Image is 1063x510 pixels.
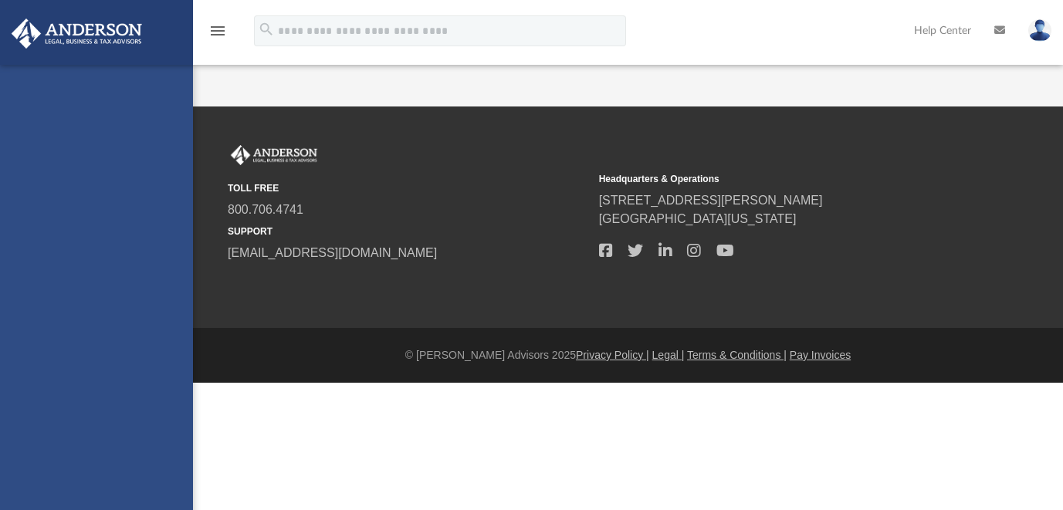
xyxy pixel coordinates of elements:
img: User Pic [1028,19,1051,42]
a: menu [208,29,227,40]
a: 800.706.4741 [228,203,303,216]
i: search [258,21,275,38]
small: SUPPORT [228,225,588,238]
a: Privacy Policy | [576,349,649,361]
a: [EMAIL_ADDRESS][DOMAIN_NAME] [228,246,437,259]
small: Headquarters & Operations [599,172,960,186]
img: Anderson Advisors Platinum Portal [7,19,147,49]
a: Terms & Conditions | [687,349,787,361]
div: © [PERSON_NAME] Advisors 2025 [193,347,1063,363]
small: TOLL FREE [228,181,588,195]
i: menu [208,22,227,40]
a: [GEOGRAPHIC_DATA][US_STATE] [599,212,797,225]
a: Legal | [652,349,685,361]
a: [STREET_ADDRESS][PERSON_NAME] [599,194,823,207]
a: Pay Invoices [790,349,851,361]
img: Anderson Advisors Platinum Portal [228,145,320,165]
